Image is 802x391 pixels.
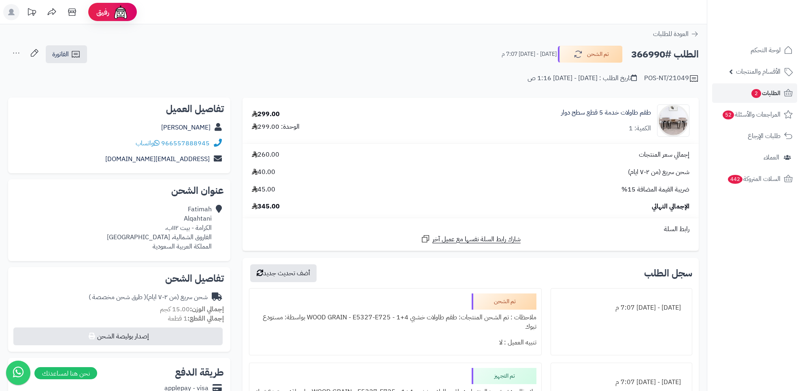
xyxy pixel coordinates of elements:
h2: تفاصيل الشحن [15,274,224,283]
span: العودة للطلبات [653,29,689,39]
div: [DATE] - [DATE] 7:07 م [556,300,687,316]
strong: إجمالي القطع: [187,314,224,323]
a: 966557888945 [161,138,210,148]
span: لوحة التحكم [751,45,781,56]
div: POS-NT/21049 [644,74,699,83]
span: 345.00 [252,202,280,211]
span: الطلبات [751,87,781,99]
span: 45.00 [252,185,275,194]
div: تنبيه العميل : لا [254,335,536,351]
img: ai-face.png [113,4,129,20]
a: [EMAIL_ADDRESS][DOMAIN_NAME] [105,154,210,164]
small: 15.00 كجم [160,304,224,314]
div: ملاحظات : تم الشحن المنتجات: طقم طاولات خشبي 4+1 - WOOD GRAIN - E5327-E725 بواسطة: مستودع تبوك [254,310,536,335]
a: لوحة التحكم [712,40,797,60]
span: 52 [723,110,734,119]
span: 442 [728,175,742,184]
a: المراجعات والأسئلة52 [712,105,797,124]
a: طقم طاولات خدمة 5 قطع سطح دوار [561,108,651,117]
span: العملاء [764,152,779,163]
button: تم الشحن [558,46,623,63]
a: [PERSON_NAME] [161,123,211,132]
small: [DATE] - [DATE] 7:07 م [502,50,557,58]
span: طلبات الإرجاع [748,130,781,142]
img: logo-2.png [747,21,794,38]
span: رفيق [96,7,109,17]
small: 1 قطعة [168,314,224,323]
span: الأقسام والمنتجات [736,66,781,77]
h2: تفاصيل العميل [15,104,224,114]
a: طلبات الإرجاع [712,126,797,146]
div: الكمية: 1 [629,124,651,133]
h2: عنوان الشحن [15,186,224,195]
span: الإجمالي النهائي [652,202,689,211]
a: الفاتورة [46,45,87,63]
a: واتساب [136,138,160,148]
button: أضف تحديث جديد [250,264,317,282]
a: تحديثات المنصة [21,4,42,22]
span: ( طرق شحن مخصصة ) [89,292,146,302]
a: السلات المتروكة442 [712,169,797,189]
a: العودة للطلبات [653,29,699,39]
div: [DATE] - [DATE] 7:07 م [556,374,687,390]
div: 299.00 [252,110,280,119]
div: تم الشحن [472,293,536,310]
strong: إجمالي الوزن: [190,304,224,314]
a: العملاء [712,148,797,167]
div: تاريخ الطلب : [DATE] - [DATE] 1:16 ص [528,74,637,83]
div: رابط السلة [246,225,696,234]
a: الطلبات2 [712,83,797,103]
span: إجمالي سعر المنتجات [639,150,689,159]
div: تم التجهيز [472,368,536,384]
div: الوحدة: 299.00 [252,122,300,132]
h3: سجل الطلب [644,268,692,278]
span: ضريبة القيمة المضافة 15% [621,185,689,194]
button: إصدار بوليصة الشحن [13,327,223,345]
a: شارك رابط السلة نفسها مع عميل آخر [421,234,521,244]
span: المراجعات والأسئلة [722,109,781,120]
span: السلات المتروكة [727,173,781,185]
div: Fatimah Alqahtani الكرامة - بيت ١١٢ب، الفاروق الشمالية، [GEOGRAPHIC_DATA] المملكة العربية السعودية [107,205,212,251]
span: شارك رابط السلة نفسها مع عميل آخر [432,235,521,244]
div: شحن سريع (من ٢-٧ ايام) [89,293,208,302]
span: الفاتورة [52,49,69,59]
span: 40.00 [252,168,275,177]
h2: الطلب #366990 [631,46,699,63]
span: 2 [751,89,761,98]
img: 1741873033-1-90x90.jpg [657,104,689,137]
h2: طريقة الدفع [175,368,224,377]
span: شحن سريع (من ٢-٧ ايام) [628,168,689,177]
span: 260.00 [252,150,279,159]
